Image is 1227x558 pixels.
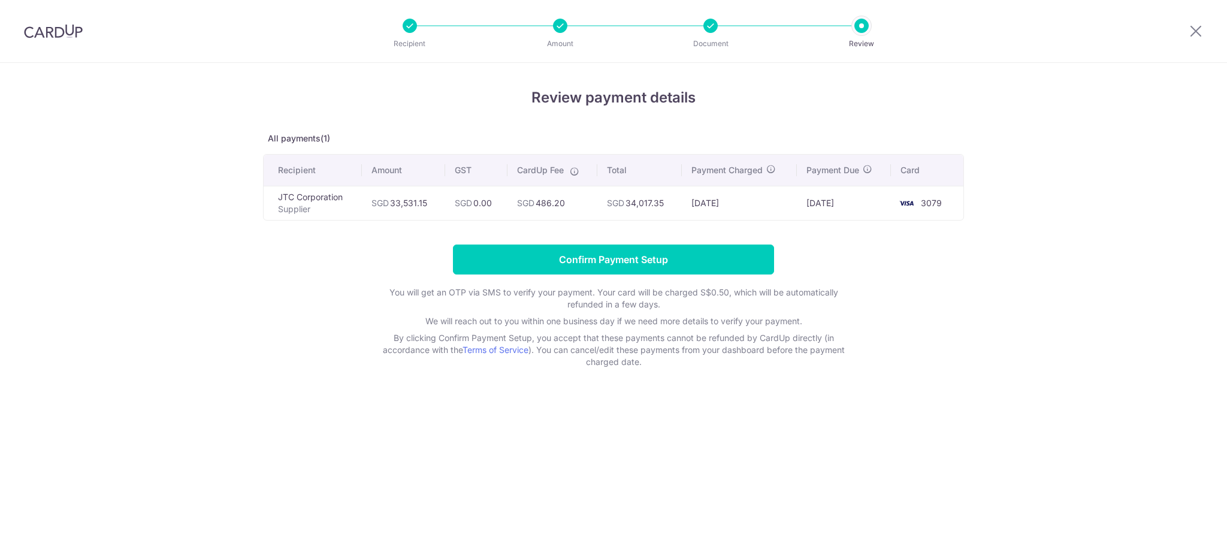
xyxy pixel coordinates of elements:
span: SGD [607,198,624,208]
th: Amount [362,155,445,186]
img: <span class="translation_missing" title="translation missing: en.account_steps.new_confirm_form.b... [894,196,918,210]
input: Confirm Payment Setup [453,245,774,275]
p: Amount [516,38,605,50]
span: SGD [371,198,389,208]
span: Payment Charged [691,164,763,176]
td: 34,017.35 [597,186,682,220]
p: Supplier [278,203,352,215]
p: By clicking Confirm Payment Setup, you accept that these payments cannot be refunded by CardUp di... [374,332,853,368]
td: 486.20 [507,186,598,220]
span: CardUp Fee [517,164,564,176]
span: SGD [517,198,534,208]
p: Recipient [365,38,454,50]
span: 3079 [921,198,942,208]
td: JTC Corporation [264,186,362,220]
h4: Review payment details [263,87,964,108]
p: All payments(1) [263,132,964,144]
p: We will reach out to you within one business day if we need more details to verify your payment. [374,315,853,327]
span: SGD [455,198,472,208]
a: Terms of Service [463,345,528,355]
th: Card [891,155,963,186]
span: Payment Due [806,164,859,176]
p: Document [666,38,755,50]
td: 33,531.15 [362,186,445,220]
th: GST [445,155,507,186]
td: [DATE] [797,186,891,220]
td: 0.00 [445,186,507,220]
img: CardUp [24,24,83,38]
th: Total [597,155,682,186]
p: Review [817,38,906,50]
td: [DATE] [682,186,797,220]
p: You will get an OTP via SMS to verify your payment. Your card will be charged S$0.50, which will ... [374,286,853,310]
iframe: Opens a widget where you can find more information [1150,522,1215,552]
th: Recipient [264,155,362,186]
